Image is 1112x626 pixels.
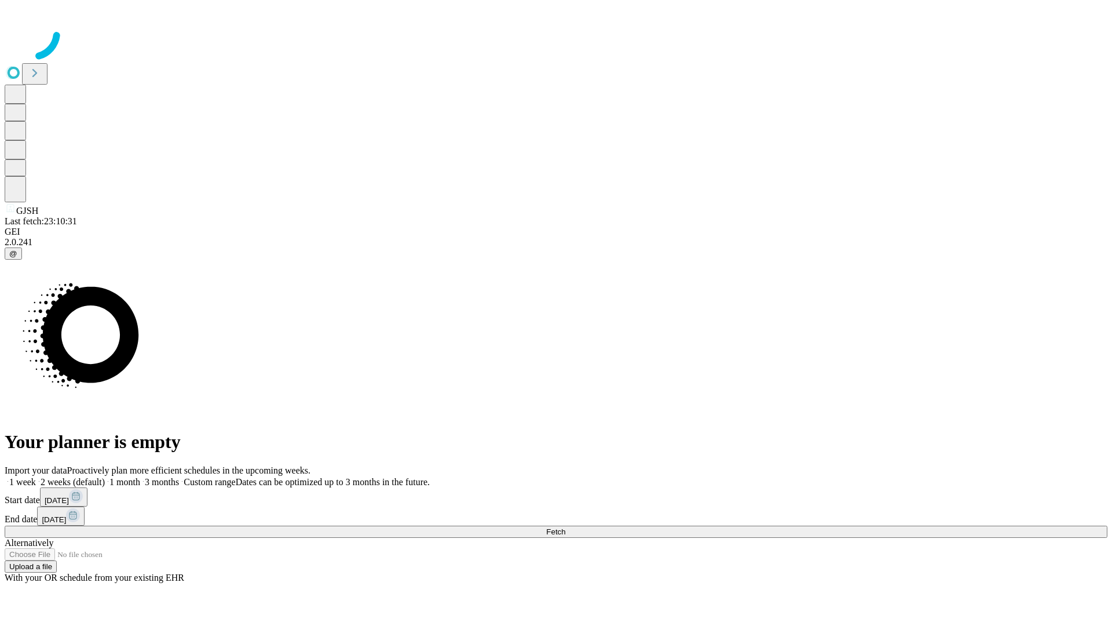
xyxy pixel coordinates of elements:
[5,237,1107,248] div: 2.0.241
[9,249,17,258] span: @
[546,527,565,536] span: Fetch
[109,477,140,487] span: 1 month
[5,487,1107,507] div: Start date
[45,496,69,505] span: [DATE]
[5,431,1107,453] h1: Your planner is empty
[5,561,57,573] button: Upload a file
[5,507,1107,526] div: End date
[5,573,184,583] span: With your OR schedule from your existing EHR
[5,526,1107,538] button: Fetch
[67,465,310,475] span: Proactively plan more efficient schedules in the upcoming weeks.
[16,206,38,216] span: GJSH
[5,227,1107,237] div: GEI
[42,515,66,524] span: [DATE]
[5,538,53,548] span: Alternatively
[40,487,87,507] button: [DATE]
[37,507,85,526] button: [DATE]
[5,216,77,226] span: Last fetch: 23:10:31
[41,477,105,487] span: 2 weeks (default)
[184,477,235,487] span: Custom range
[145,477,179,487] span: 3 months
[236,477,430,487] span: Dates can be optimized up to 3 months in the future.
[9,477,36,487] span: 1 week
[5,465,67,475] span: Import your data
[5,248,22,260] button: @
